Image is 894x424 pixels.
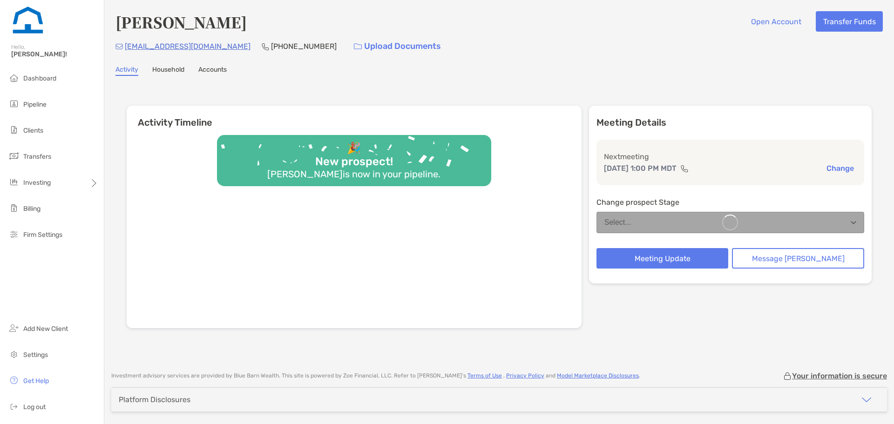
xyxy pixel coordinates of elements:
[11,4,45,37] img: Zoe Logo
[8,176,20,188] img: investing icon
[354,43,362,50] img: button icon
[11,50,98,58] span: [PERSON_NAME]!
[115,44,123,49] img: Email Icon
[111,372,640,379] p: Investment advisory services are provided by Blue Barn Wealth . This site is powered by Zoe Finan...
[217,135,491,178] img: Confetti
[680,165,689,172] img: communication type
[23,101,47,108] span: Pipeline
[824,163,857,173] button: Change
[8,124,20,135] img: clients icon
[343,141,365,155] div: 🎉
[8,150,20,162] img: transfers icon
[125,40,251,52] p: [EMAIL_ADDRESS][DOMAIN_NAME]
[816,11,883,32] button: Transfer Funds
[467,372,502,379] a: Terms of Use
[732,248,864,269] button: Message [PERSON_NAME]
[23,74,56,82] span: Dashboard
[23,403,46,411] span: Log out
[271,40,337,52] p: [PHONE_NUMBER]
[744,11,808,32] button: Open Account
[23,325,68,333] span: Add New Client
[23,179,51,187] span: Investing
[557,372,639,379] a: Model Marketplace Disclosures
[792,371,887,380] p: Your information is secure
[127,106,582,128] h6: Activity Timeline
[8,202,20,214] img: billing icon
[23,153,51,161] span: Transfers
[8,375,20,386] img: get-help icon
[861,394,872,405] img: icon arrow
[8,98,20,109] img: pipeline icon
[596,248,729,269] button: Meeting Update
[23,351,48,359] span: Settings
[596,117,864,128] p: Meeting Details
[8,401,20,412] img: logout icon
[23,205,41,213] span: Billing
[23,231,62,239] span: Firm Settings
[152,66,184,76] a: Household
[262,43,269,50] img: Phone Icon
[8,323,20,334] img: add_new_client icon
[8,349,20,360] img: settings icon
[312,155,397,168] div: New prospect!
[198,66,227,76] a: Accounts
[604,162,677,174] p: [DATE] 1:00 PM MDT
[23,127,43,135] span: Clients
[8,72,20,83] img: dashboard icon
[23,377,49,385] span: Get Help
[264,168,444,180] div: [PERSON_NAME] is now in your pipeline.
[115,11,247,33] h4: [PERSON_NAME]
[119,395,190,404] div: Platform Disclosures
[348,36,447,56] a: Upload Documents
[506,372,544,379] a: Privacy Policy
[8,229,20,240] img: firm-settings icon
[604,151,857,162] p: Next meeting
[596,196,864,208] p: Change prospect Stage
[115,66,138,76] a: Activity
